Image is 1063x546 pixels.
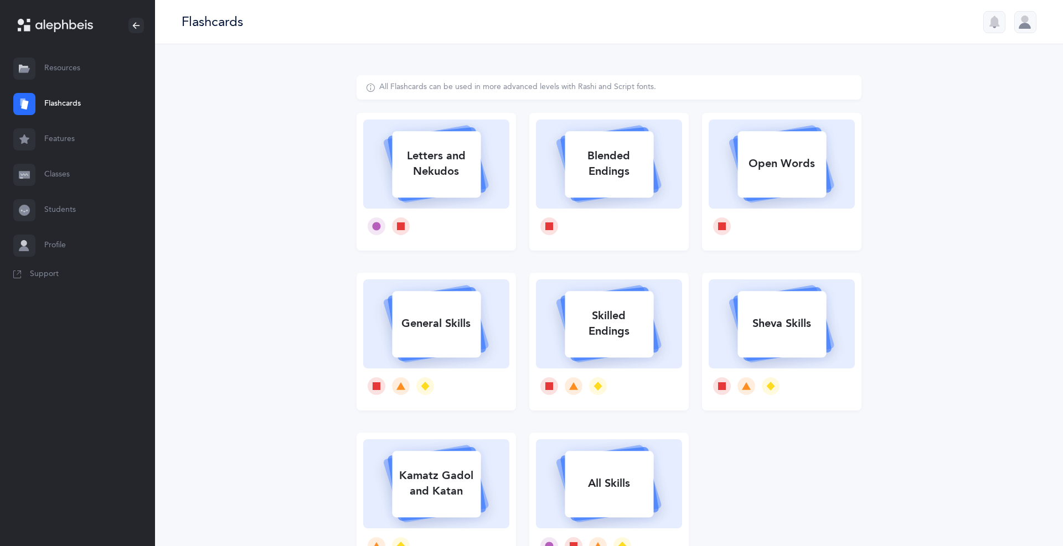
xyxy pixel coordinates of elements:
div: Kamatz Gadol and Katan [392,461,481,506]
div: Flashcards [182,13,243,31]
span: Support [30,269,59,280]
div: Blended Endings [565,142,653,186]
div: Letters and Nekudos [392,142,481,186]
div: Sheva Skills [737,309,826,338]
div: Open Words [737,149,826,178]
div: All Flashcards can be used in more advanced levels with Rashi and Script fonts. [379,82,656,93]
div: Skilled Endings [565,301,653,346]
div: General Skills [392,309,481,338]
div: All Skills [565,469,653,498]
